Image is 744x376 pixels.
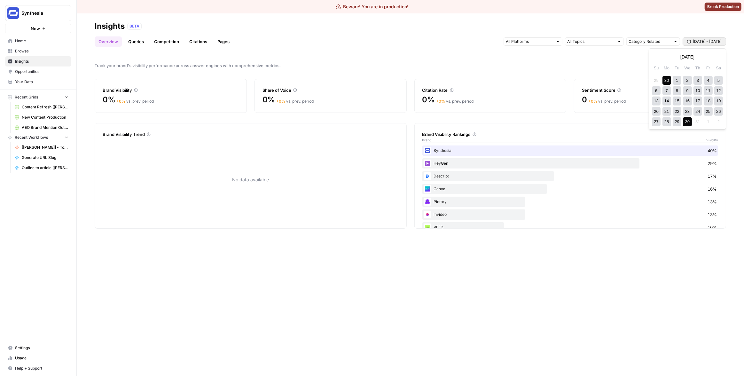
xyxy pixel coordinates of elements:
[705,3,741,11] button: Break Production
[424,211,431,218] img: tq86vd83ef1nrwn668d8ilq4lo0e
[506,38,553,45] input: All Platforms
[714,86,723,95] div: Choose Saturday, July 12th, 2025
[124,36,148,47] a: Queries
[95,62,726,69] span: Track your brand's visibility performance across answer engines with comprehensive metrics.
[714,117,723,126] div: Not available Saturday, August 2nd, 2025
[693,76,702,84] div: Choose Thursday, July 3rd, 2025
[117,99,126,104] span: + 0 %
[673,117,681,126] div: Choose Tuesday, July 29th, 2025
[22,165,68,171] span: Outline to article ([PERSON_NAME]'s fork)
[424,223,431,231] img: jz86opb9spy4uaui193389rfc1lw
[422,158,718,168] div: HeyGen
[21,10,60,16] span: Synthesia
[15,69,68,74] span: Opportunities
[103,131,399,137] div: Brand Visibility Trend
[422,145,718,156] div: Synthesia
[651,75,724,127] div: month 2025-07
[12,122,71,133] a: AEO Brand Mention Outreach - [PERSON_NAME]
[683,76,692,84] div: Choose Wednesday, July 2nd, 2025
[422,184,718,194] div: Canva
[5,133,71,142] button: Recent Workflows
[103,95,115,105] span: 0%
[714,107,723,116] div: Choose Saturday, July 26th, 2025
[693,86,702,95] div: Choose Thursday, July 10th, 2025
[276,98,314,104] div: vs. prev. period
[5,24,71,33] button: New
[15,365,68,371] span: Help + Support
[5,67,71,77] a: Opportunities
[12,142,71,153] a: [[PERSON_NAME]] - Tools & Features Pages Refreshe - [MAIN WORKFLOW]
[214,36,233,47] a: Pages
[652,97,661,105] div: Choose Sunday, July 13th, 2025
[704,107,712,116] div: Choose Friday, July 25th, 2025
[22,114,68,120] span: New Content Production
[683,64,692,72] div: We
[673,76,681,84] div: Choose Tuesday, July 1st, 2025
[714,76,723,84] div: Choose Saturday, July 5th, 2025
[15,79,68,85] span: Your Data
[662,76,671,84] div: Choose Monday, June 30th, 2025
[422,209,718,220] div: Invideo
[95,36,122,47] a: Overview
[693,117,702,126] div: Not available Thursday, July 31st, 2025
[22,104,68,110] span: Content Refresh ([PERSON_NAME])
[5,56,71,67] a: Insights
[185,36,211,47] a: Citations
[5,77,71,87] a: Your Data
[662,107,671,116] div: Choose Monday, July 21st, 2025
[103,87,239,93] div: Brand Visibility
[652,117,661,126] div: Choose Sunday, July 27th, 2025
[422,131,718,137] div: Brand Visibility Rankings
[629,38,671,45] input: Category Related
[707,4,739,10] span: Break Production
[103,139,399,221] div: No data available
[5,46,71,56] a: Browse
[22,145,68,150] span: [[PERSON_NAME]] - Tools & Features Pages Refreshe - [MAIN WORKFLOW]
[5,353,71,363] a: Usage
[424,185,431,193] img: t7020at26d8erv19khrwcw8unm2u
[31,25,40,32] span: New
[15,94,38,100] span: Recent Grids
[708,147,717,154] span: 40%
[336,4,409,10] div: Beware! You are in production!
[673,107,681,116] div: Choose Tuesday, July 22nd, 2025
[422,222,718,232] div: VEED
[662,97,671,105] div: Choose Monday, July 14th, 2025
[5,5,71,21] button: Workspace: Synthesia
[422,171,718,181] div: Descript
[673,86,681,95] div: Choose Tuesday, July 8th, 2025
[708,173,717,179] span: 17%
[117,98,154,104] div: vs. prev. period
[708,160,717,167] span: 29%
[693,107,702,116] div: Choose Thursday, July 24th, 2025
[708,224,717,231] span: 10%
[652,107,661,116] div: Choose Sunday, July 20th, 2025
[15,38,68,44] span: Home
[150,36,183,47] a: Competition
[683,86,692,95] div: Choose Wednesday, July 9th, 2025
[12,112,71,122] a: New Content Production
[683,97,692,105] div: Choose Wednesday, July 16th, 2025
[7,7,19,19] img: Synthesia Logo
[15,59,68,64] span: Insights
[5,363,71,373] button: Help + Support
[704,64,712,72] div: Fr
[15,345,68,351] span: Settings
[12,153,71,163] a: Generate URL Slug
[567,38,615,45] input: All Topics
[22,155,68,161] span: Generate URL Slug
[680,54,694,60] span: [DATE]
[262,87,399,93] div: Share of Voice
[693,39,722,44] span: [DATE] - [DATE]
[588,99,597,104] span: + 0 %
[683,117,692,126] div: Choose Wednesday, July 30th, 2025
[15,355,68,361] span: Usage
[673,97,681,105] div: Choose Tuesday, July 15th, 2025
[262,95,275,105] span: 0%
[5,36,71,46] a: Home
[436,98,474,104] div: vs. prev. period
[422,197,718,207] div: Pictory
[22,125,68,130] span: AEO Brand Mention Outreach - [PERSON_NAME]
[5,92,71,102] button: Recent Grids
[12,163,71,173] a: Outline to article ([PERSON_NAME]'s fork)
